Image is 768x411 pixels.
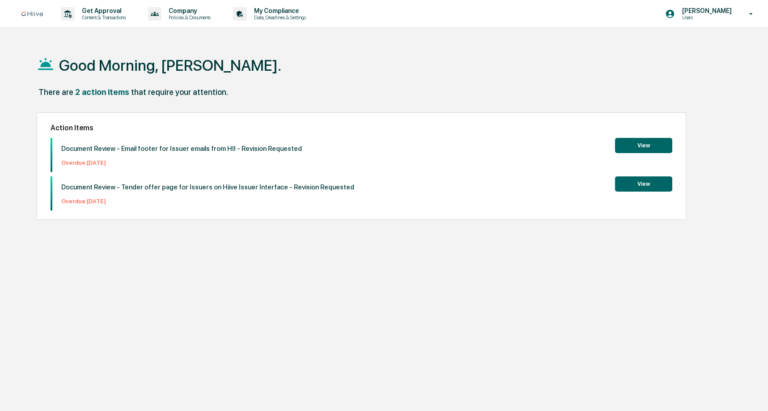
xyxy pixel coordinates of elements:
a: View [615,141,672,149]
p: Overdue: [DATE] [61,198,354,205]
img: logo [21,12,43,17]
p: Users [675,14,736,21]
p: Document Review - Tender offer page for Issuers on Hiive Issuer Interface - Revision Requested [61,183,354,191]
p: Content & Transactions [75,14,130,21]
a: View [615,179,672,188]
h2: Action Items [51,124,673,132]
p: Company [161,7,215,14]
div: 2 action items [75,87,129,97]
p: My Compliance [247,7,310,14]
div: that require your attention. [131,87,228,97]
p: Get Approval [75,7,130,14]
button: View [615,138,672,153]
p: Data, Deadlines & Settings [247,14,310,21]
p: [PERSON_NAME] [675,7,736,14]
button: View [615,176,672,192]
p: Overdue: [DATE] [61,159,302,166]
div: There are [38,87,73,97]
h1: Good Morning, [PERSON_NAME]. [59,56,281,74]
p: Document Review - Email footer for Issuer emails from HII - Revision Requested [61,145,302,153]
p: Policies & Documents [161,14,215,21]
